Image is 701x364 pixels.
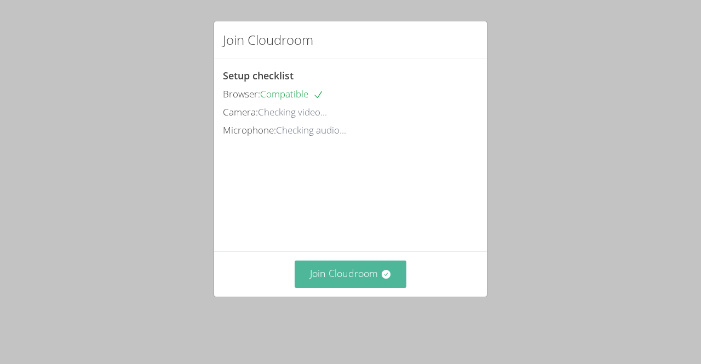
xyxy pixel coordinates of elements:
[258,106,327,118] span: Checking video...
[276,124,346,136] span: Checking audio...
[223,124,276,136] span: Microphone:
[223,69,294,82] span: Setup checklist
[223,30,313,50] h2: Join Cloudroom
[295,261,407,287] button: Join Cloudroom
[260,88,324,100] span: Compatible
[223,106,258,118] span: Camera:
[223,88,260,100] span: Browser:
